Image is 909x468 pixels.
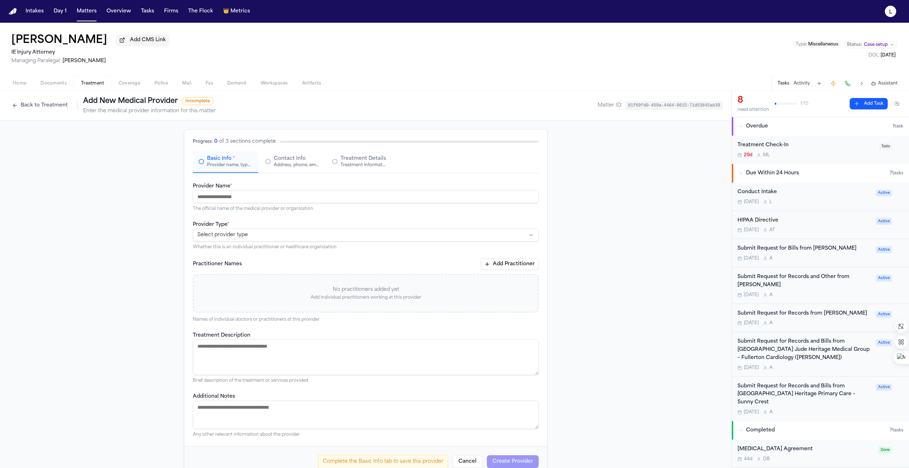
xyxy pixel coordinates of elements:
[193,317,539,322] p: Names of individual doctors or practitioners at this provider
[794,41,840,48] button: Edit Type: Miscellaneous
[769,256,773,261] span: A
[737,95,769,106] div: 8
[227,81,246,86] span: Demand
[62,58,106,64] span: [PERSON_NAME]
[302,81,321,86] span: Artifacts
[225,138,229,145] div: 3
[843,40,898,49] button: Change status from Case setup
[220,5,253,18] button: crownMetrics
[879,143,892,150] span: Todo
[769,292,773,298] span: A
[341,162,386,168] div: Treatment information, practitioners, and dates
[104,5,134,18] button: Overview
[876,384,892,391] span: Active
[182,81,191,86] span: Mail
[744,409,759,415] span: [DATE]
[746,427,775,434] span: Completed
[193,244,539,250] p: Whether this is an individual practitioner or healthcare organization
[193,139,213,145] div: Progress:
[869,53,880,58] span: DOL :
[138,5,157,18] button: Tasks
[625,101,723,110] code: 81f69fd0-459a-4464-8615-71d53845ab39
[794,81,810,86] button: Activity
[732,183,909,211] div: Open task: Conduct Intake
[871,81,898,86] button: Assistant
[769,199,772,205] span: L
[223,8,229,15] span: crown
[13,81,26,86] span: Home
[119,81,140,86] span: Coverage
[732,421,909,440] button: Completed7tasks
[744,256,759,261] span: [DATE]
[732,440,909,468] div: Open task: Retainer Agreement
[51,5,70,18] button: Day 1
[81,81,104,86] span: Treatment
[746,123,768,130] span: Overdue
[763,456,770,462] span: D B
[193,261,242,268] label: Practitioner Names
[9,8,17,15] img: Finch Logo
[744,199,759,205] span: [DATE]
[732,136,909,164] div: Open task: Treatment Check-In
[744,456,752,462] span: 44d
[193,432,539,437] p: Any other relevant information about the provider
[732,239,909,267] div: Open task: Submit Request for Bills from Dr. Ynolde Smith
[876,275,892,282] span: Active
[230,8,250,15] span: Metrics
[194,286,538,293] p: No practitioners added yet
[74,5,99,18] button: Matters
[744,365,759,371] span: [DATE]
[843,78,853,88] button: Make a Call
[732,267,909,304] div: Open task: Submit Request for Records and Other from Dr. Ynolde Smith
[744,227,759,233] span: [DATE]
[808,42,838,47] span: Miscellaneous
[744,320,759,326] span: [DATE]
[744,152,752,158] span: 29d
[889,10,892,15] text: L
[452,455,483,468] button: Cancel
[746,170,799,177] span: Due Within 24 Hours
[732,211,909,239] div: Open task: HIPAA Directive
[737,382,872,407] div: Submit Request for Records and Bills from [GEOGRAPHIC_DATA] Heritage Primary Care – Sunny Crest
[769,409,773,415] span: A
[193,184,232,189] label: Provider Name
[876,311,892,318] span: Active
[23,5,47,18] button: Intakes
[864,42,888,48] span: Case setup
[83,96,178,106] h1: Add New Medical Provider
[154,81,168,86] span: Police
[214,138,218,145] div: 0
[890,170,903,176] span: 7 task s
[116,34,169,46] button: Add CMS Link
[83,108,216,115] p: Enter the medical provider information for this matter
[878,81,898,86] span: Assistant
[130,37,166,44] span: Add CMS Link
[40,81,67,86] span: Documents
[881,53,896,58] span: [DATE]
[769,320,773,326] span: A
[893,124,903,129] span: 1 task
[260,151,325,173] button: Contact InfoAddress, phone, email, and other contact details
[876,218,892,225] span: Active
[193,222,229,227] label: Provider Type
[878,447,892,453] span: Done
[193,378,539,383] p: Brief description of the treatment or services provided
[737,141,875,149] div: Treatment Check-In
[161,5,181,18] a: Firms
[737,273,872,289] div: Submit Request for Records and Other from [PERSON_NAME]
[732,332,909,376] div: Open task: Submit Request for Records and Bills from Providence St. Jude Heritage Medical Group –...
[194,295,538,300] p: Add individual practitioners working at this provider
[185,5,216,18] a: The Flock
[206,81,213,86] span: Fax
[11,58,61,64] span: Managing Paralegal:
[890,428,903,433] span: 7 task s
[193,394,235,399] label: Additional Notes
[737,107,769,113] div: need attention
[326,151,392,173] button: Treatment DetailsTreatment information, practitioners, and dates
[850,98,888,109] button: Add Task
[207,162,252,168] div: Provider name, type, and general information
[219,138,224,145] div: of
[737,445,874,453] div: [MEDICAL_DATA] Agreement
[274,162,319,168] div: Address, phone, email, and other contact details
